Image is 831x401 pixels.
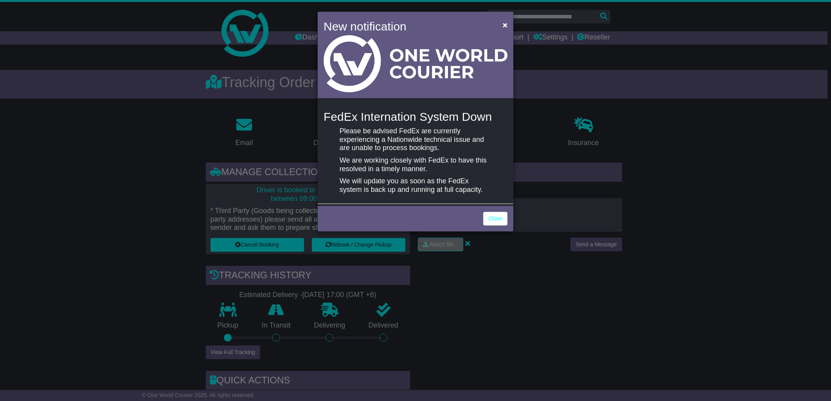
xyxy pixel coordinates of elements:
[340,127,491,152] p: Please be advised FedEx are currently experiencing a Nationwide technical issue and are unable to...
[324,35,507,92] img: Light
[324,110,507,123] h4: FedEx Internation System Down
[340,177,491,194] p: We will update you as soon as the FedEx system is back up and running at full capacity.
[340,156,491,173] p: We are working closely with FedEx to have this resolved in a timely manner.
[324,18,491,35] h4: New notification
[483,212,507,226] a: Close
[503,20,507,29] span: ×
[499,17,511,33] button: Close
